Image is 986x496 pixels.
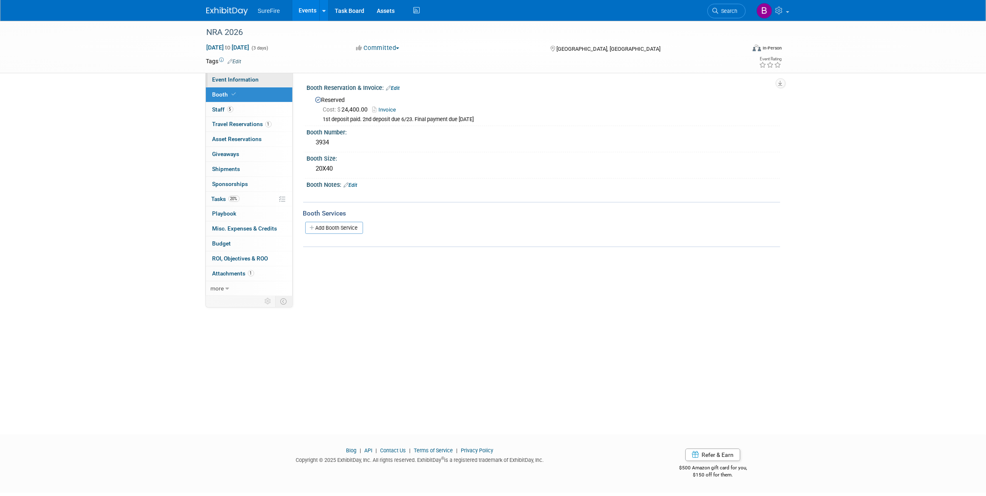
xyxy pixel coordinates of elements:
span: Misc. Expenses & Credits [213,225,277,232]
a: ROI, Objectives & ROO [206,251,292,266]
span: Shipments [213,166,240,172]
div: Booth Notes: [307,179,780,189]
a: Edit [386,85,400,91]
span: 24,400.00 [323,106,371,113]
span: Sponsorships [213,181,248,187]
i: Booth reservation complete [232,92,236,97]
span: | [407,447,413,454]
div: Reserved [313,94,774,123]
span: | [358,447,363,454]
button: Committed [353,44,403,52]
a: Search [707,4,746,18]
span: Booth [213,91,238,98]
div: 1st deposit paid. 2nd deposit due 6/23. Final payment due [DATE] [323,116,774,123]
div: 3934 [313,136,774,149]
img: Format-Inperson.png [753,45,761,51]
span: 5 [227,106,233,112]
span: Tasks [212,196,240,202]
span: Budget [213,240,231,247]
a: Invoice [373,107,400,113]
span: | [454,447,460,454]
span: ROI, Objectives & ROO [213,255,268,262]
a: more [206,281,292,296]
div: NRA 2026 [204,25,733,40]
td: Toggle Event Tabs [275,296,292,307]
span: (3 days) [251,45,269,51]
img: ExhibitDay [206,7,248,15]
a: API [364,447,372,454]
span: | [373,447,379,454]
span: more [211,285,224,292]
span: Event Information [213,76,259,83]
a: Budget [206,236,292,251]
span: Travel Reservations [213,121,272,127]
a: Edit [344,182,358,188]
a: Contact Us [380,447,406,454]
span: Attachments [213,270,254,277]
span: Cost: $ [323,106,342,113]
div: 20X40 [313,162,774,175]
span: Asset Reservations [213,136,262,142]
a: Event Information [206,72,292,87]
div: Event Rating [759,57,781,61]
td: Personalize Event Tab Strip [261,296,276,307]
span: Playbook [213,210,237,217]
td: Tags [206,57,242,65]
a: Asset Reservations [206,132,292,146]
div: Booth Services [303,209,780,218]
div: Booth Reservation & Invoice: [307,82,780,92]
sup: ® [441,456,444,461]
div: Booth Size: [307,152,780,163]
span: Giveaways [213,151,240,157]
a: Giveaways [206,147,292,161]
a: Privacy Policy [461,447,493,454]
a: Staff5 [206,102,292,117]
a: Terms of Service [414,447,453,454]
a: Tasks20% [206,192,292,206]
div: Event Format [697,43,782,56]
a: Edit [228,59,242,64]
a: Add Booth Service [305,222,363,234]
a: Misc. Expenses & Credits [206,221,292,236]
img: Bree Yoshikawa [756,3,772,19]
a: Refer & Earn [685,449,740,461]
div: In-Person [762,45,782,51]
span: 1 [248,270,254,276]
div: Copyright © 2025 ExhibitDay, Inc. All rights reserved. ExhibitDay is a registered trademark of Ex... [206,454,634,464]
span: SureFire [258,7,280,14]
span: [GEOGRAPHIC_DATA], [GEOGRAPHIC_DATA] [556,46,660,52]
a: Playbook [206,206,292,221]
div: Booth Number: [307,126,780,136]
a: Sponsorships [206,177,292,191]
div: $500 Amazon gift card for you, [646,459,780,478]
a: Shipments [206,162,292,176]
a: Travel Reservations1 [206,117,292,131]
span: Search [719,8,738,14]
span: Staff [213,106,233,113]
a: Attachments1 [206,266,292,281]
span: [DATE] [DATE] [206,44,250,51]
span: 1 [265,121,272,127]
a: Blog [346,447,356,454]
span: to [224,44,232,51]
div: $150 off for them. [646,471,780,479]
span: 20% [228,196,240,202]
a: Booth [206,87,292,102]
